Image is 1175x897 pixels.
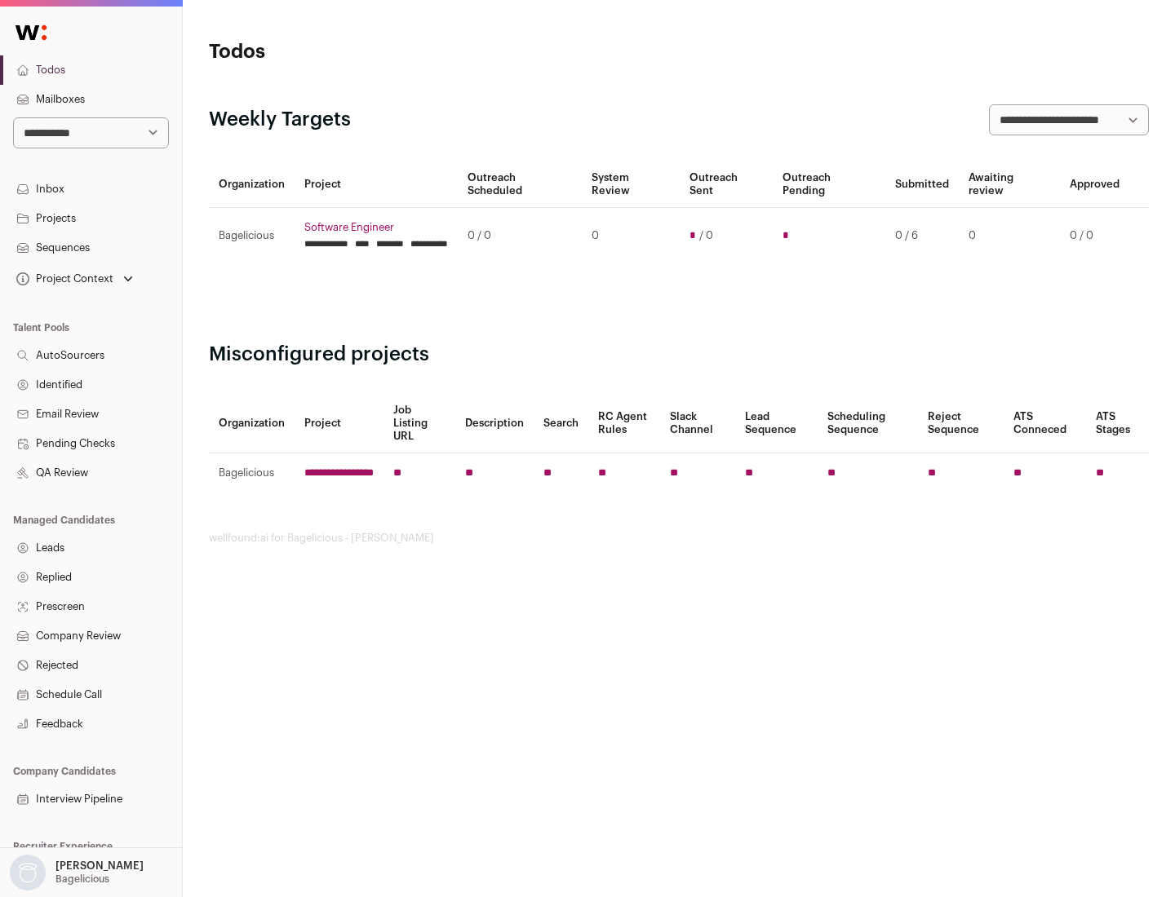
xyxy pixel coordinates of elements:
th: Outreach Pending [773,161,885,208]
th: ATS Stages [1086,394,1149,453]
th: Reject Sequence [918,394,1004,453]
th: Search [534,394,588,453]
h1: Todos [209,39,522,65]
th: ATS Conneced [1004,394,1085,453]
th: Outreach Scheduled [458,161,582,208]
th: Scheduling Sequence [818,394,918,453]
th: RC Agent Rules [588,394,659,453]
th: Description [455,394,534,453]
th: Awaiting review [959,161,1060,208]
button: Open dropdown [7,855,147,890]
th: Project [295,161,458,208]
th: Slack Channel [660,394,735,453]
footer: wellfound:ai for Bagelicious - [PERSON_NAME] [209,532,1149,545]
h2: Weekly Targets [209,107,351,133]
th: Approved [1060,161,1129,208]
span: / 0 [699,229,713,242]
td: Bagelicious [209,453,295,493]
th: Organization [209,161,295,208]
th: Project [295,394,384,453]
th: System Review [582,161,679,208]
td: 0 [959,208,1060,264]
p: Bagelicious [55,873,109,886]
td: 0 / 6 [885,208,959,264]
td: 0 [582,208,679,264]
th: Submitted [885,161,959,208]
img: nopic.png [10,855,46,890]
button: Open dropdown [13,267,136,290]
h2: Misconfigured projects [209,342,1149,368]
th: Lead Sequence [735,394,818,453]
p: [PERSON_NAME] [55,859,144,873]
a: Software Engineer [304,221,448,234]
th: Organization [209,394,295,453]
div: Project Context [13,272,113,285]
th: Outreach Sent [680,161,774,208]
td: 0 / 0 [458,208,582,264]
td: Bagelicious [209,208,295,264]
th: Job Listing URL [384,394,455,453]
td: 0 / 0 [1060,208,1129,264]
img: Wellfound [7,16,55,49]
